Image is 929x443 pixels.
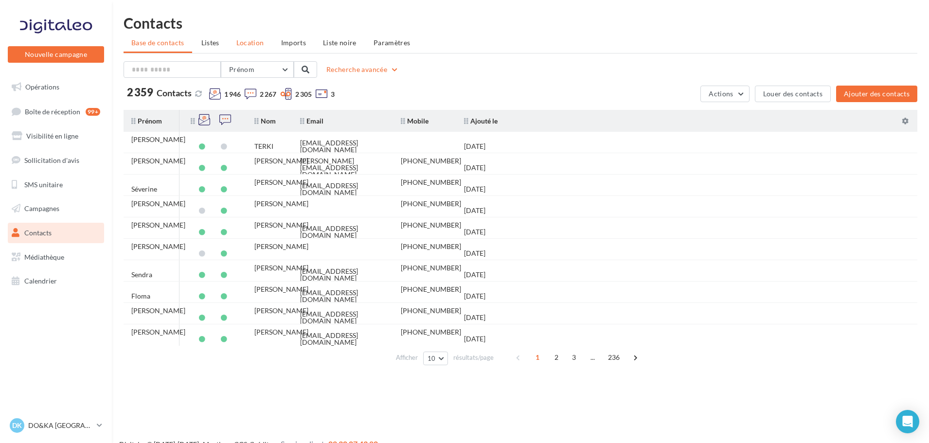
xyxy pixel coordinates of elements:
div: [PERSON_NAME] [254,200,308,207]
div: [DATE] [464,229,485,235]
a: DK DO&KA [GEOGRAPHIC_DATA] [8,416,104,435]
div: [DATE] [464,207,485,214]
div: [PERSON_NAME] [254,286,308,293]
span: 1 [530,350,545,365]
span: ... [585,350,601,365]
div: [PHONE_NUMBER] [401,179,461,186]
span: Mobile [401,117,429,125]
span: Prénom [131,117,162,125]
span: Nom [254,117,276,125]
div: [PHONE_NUMBER] [401,222,461,229]
span: Imports [281,38,306,47]
span: 2 [549,350,564,365]
div: Floma [131,293,150,300]
span: Contacts [24,229,52,237]
div: [PERSON_NAME] [254,265,308,271]
span: 3 [331,89,335,99]
span: Sollicitation d'avis [24,156,79,164]
div: [PHONE_NUMBER] [401,200,461,207]
div: Sendra [131,271,152,278]
div: [PERSON_NAME] [254,158,308,164]
span: 2 359 [127,87,153,98]
a: Médiathèque [6,247,106,267]
div: [PHONE_NUMBER] [401,158,461,164]
span: 2 267 [260,89,276,99]
div: [DATE] [464,186,485,193]
span: DK [12,421,22,430]
span: Calendrier [24,277,57,285]
span: 10 [428,354,436,362]
span: SMS unitaire [24,180,63,188]
span: Prénom [229,65,254,73]
div: [PERSON_NAME] [254,243,308,250]
div: [DATE] [464,164,485,171]
div: [PHONE_NUMBER] [401,265,461,271]
span: Paramètres [374,38,411,47]
div: [EMAIL_ADDRESS][DOMAIN_NAME] [300,268,385,282]
a: Contacts [6,223,106,243]
div: [DATE] [464,250,485,257]
div: [DATE] [464,314,485,321]
div: [PERSON_NAME] [131,307,185,314]
div: [PERSON_NAME] [131,158,185,164]
div: Séverine [131,186,157,193]
button: Actions [700,86,749,102]
div: [EMAIL_ADDRESS][DOMAIN_NAME] [300,225,385,239]
div: [EMAIL_ADDRESS][DOMAIN_NAME] [300,182,385,196]
a: Opérations [6,77,106,97]
button: Ajouter des contacts [836,86,917,102]
div: [PERSON_NAME] [254,179,308,186]
p: DO&KA [GEOGRAPHIC_DATA] [28,421,93,430]
span: Listes [201,38,219,47]
span: résultats/page [453,353,494,362]
a: Sollicitation d'avis [6,150,106,171]
button: Recherche avancée [322,64,403,75]
div: [PHONE_NUMBER] [401,329,461,336]
span: Liste noire [323,38,357,47]
a: Calendrier [6,271,106,291]
div: [PERSON_NAME] [131,243,185,250]
div: [EMAIL_ADDRESS][DOMAIN_NAME] [300,289,385,303]
div: [PERSON_NAME] [131,200,185,207]
span: Boîte de réception [25,107,80,115]
div: [PERSON_NAME] [254,307,308,314]
div: [DATE] [464,271,485,278]
a: SMS unitaire [6,175,106,195]
span: Campagnes [24,204,59,213]
span: Visibilité en ligne [26,132,78,140]
span: Email [300,117,323,125]
button: 10 [423,352,448,365]
span: 2 305 [295,89,312,99]
span: 1 946 [224,89,241,99]
a: Boîte de réception99+ [6,101,106,122]
div: [PERSON_NAME] [131,222,185,229]
div: [PHONE_NUMBER] [401,243,461,250]
div: [EMAIL_ADDRESS][DOMAIN_NAME] [300,140,385,153]
a: Visibilité en ligne [6,126,106,146]
div: [PERSON_NAME] [131,136,185,143]
button: Prénom [221,61,294,78]
div: [EMAIL_ADDRESS][DOMAIN_NAME] [300,332,385,346]
span: Médiathèque [24,253,64,261]
span: Actions [709,89,733,98]
div: [DATE] [464,143,485,150]
div: [PERSON_NAME][EMAIL_ADDRESS][DOMAIN_NAME] [300,158,385,178]
a: Campagnes [6,198,106,219]
div: [EMAIL_ADDRESS][DOMAIN_NAME] [300,311,385,324]
div: [DATE] [464,293,485,300]
span: 236 [604,350,624,365]
h1: Contacts [124,16,917,30]
div: 99+ [86,108,100,116]
div: TERKI [254,143,273,150]
button: Louer des contacts [755,86,831,102]
span: Afficher [396,353,418,362]
div: [PHONE_NUMBER] [401,286,461,293]
div: [PERSON_NAME] [254,222,308,229]
span: Location [236,38,264,47]
span: Opérations [25,83,59,91]
button: Nouvelle campagne [8,46,104,63]
div: [PERSON_NAME] [131,329,185,336]
span: Ajouté le [464,117,498,125]
div: [PERSON_NAME] [254,329,308,336]
div: [PHONE_NUMBER] [401,307,461,314]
